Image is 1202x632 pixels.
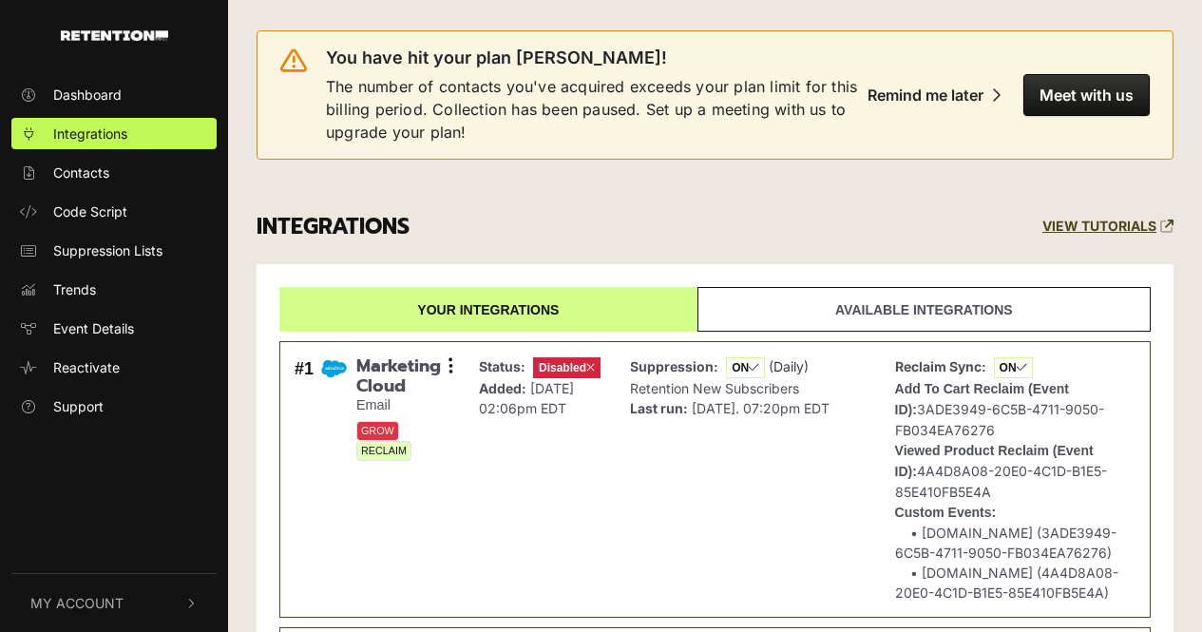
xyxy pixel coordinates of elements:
p: 3ADE3949-6C5B-4711-9050-FB034EA76276 4A4D8A08-20E0-4C1D-B1E5-85E410FB5E4A [895,356,1131,603]
a: VIEW TUTORIALS [1042,219,1173,235]
strong: Suppression: [630,358,718,374]
strong: Reclaim Sync: [895,358,986,374]
span: RECLAIM [356,441,411,461]
button: My Account [11,574,217,632]
span: The number of contacts you've acquired exceeds your plan limit for this billing period. Collectio... [326,75,895,144]
a: Your integrations [279,287,697,332]
button: Remind me later [852,74,1016,116]
h3: INTEGRATIONS [257,214,410,240]
span: ON [726,357,765,378]
span: • [DOMAIN_NAME] (4A4D8A08-20E0-4C1D-B1E5-85E410FB5E4A) [895,565,1118,601]
span: • [DOMAIN_NAME] (3ADE3949-6C5B-4711-9050-FB034EA76276) [895,525,1116,561]
span: ON [994,357,1033,378]
span: Reactivate [53,357,120,377]
a: Support [11,391,217,422]
span: Event Details [53,318,134,338]
span: Support [53,396,104,416]
small: Email [356,397,450,413]
span: Suppression Lists [53,240,162,260]
span: GROW [356,421,399,441]
span: Code Script [53,201,127,221]
span: Marketing Cloud [356,356,450,397]
strong: Last run: [630,400,688,416]
span: Disabled [533,357,601,378]
strong: Add To Cart Reclaim (Event ID): [895,381,1069,417]
span: [DATE] 02:06pm EDT [479,380,574,416]
span: Dashboard [53,85,122,105]
span: Integrations [53,124,127,144]
a: Trends [11,274,217,305]
img: Retention.com [61,30,168,41]
a: Integrations [11,118,217,149]
span: My Account [30,593,124,613]
strong: Custom Events: [895,505,997,520]
a: Suppression Lists [11,235,217,266]
span: Contacts [53,163,109,182]
img: Marketing Cloud [321,356,347,381]
button: Meet with us [1023,74,1150,116]
a: Available integrations [697,287,1151,332]
span: (Daily) [769,358,809,374]
strong: Viewed Product Reclaim (Event ID): [895,443,1094,479]
strong: Added: [479,380,526,396]
strong: Status: [479,358,525,374]
span: Trends [53,279,96,299]
a: Event Details [11,313,217,344]
a: Contacts [11,157,217,188]
span: [DATE]. 07:20pm EDT [692,400,830,416]
a: Reactivate [11,352,217,383]
div: #1 [295,356,314,603]
a: Dashboard [11,79,217,110]
a: Code Script [11,196,217,227]
span: You have hit your plan [PERSON_NAME]! [326,47,667,69]
div: Remind me later [868,86,983,105]
span: Retention New Subscribers [630,380,799,396]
